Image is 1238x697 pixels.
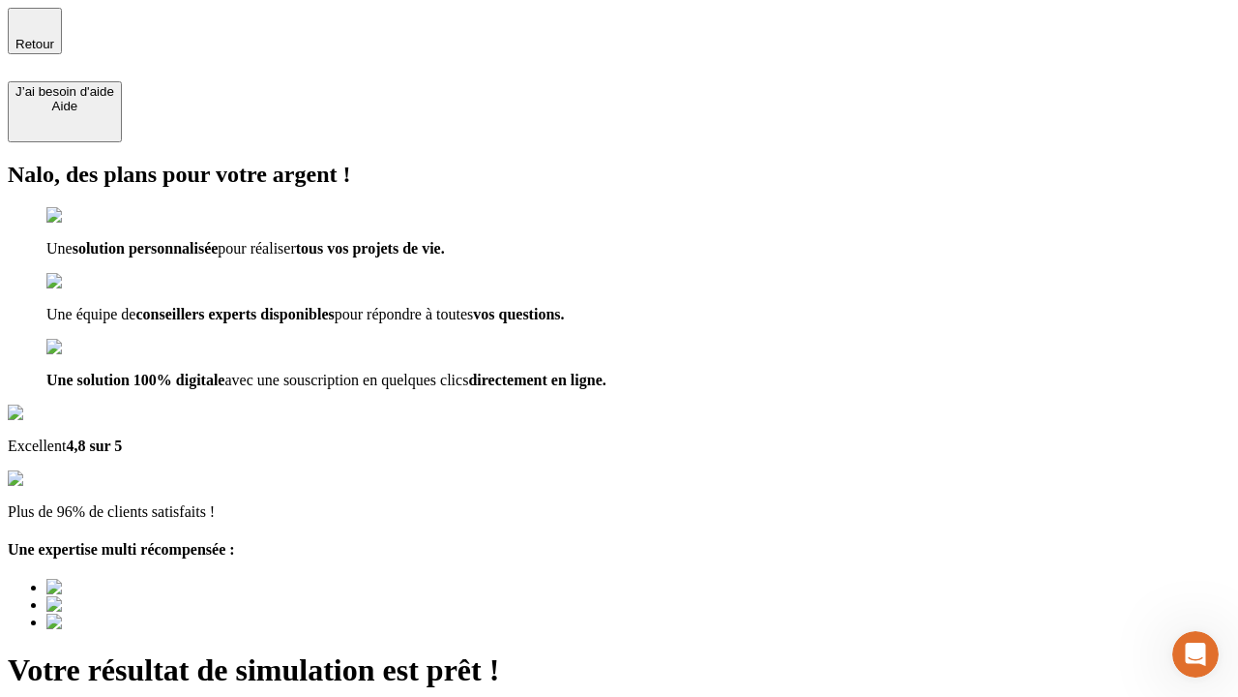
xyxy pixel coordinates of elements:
[46,240,73,257] span: Une
[46,306,135,322] span: Une équipe de
[335,306,474,322] span: pour répondre à toutes
[8,8,62,54] button: Retour
[8,470,103,488] img: reviews stars
[135,306,334,322] span: conseillers experts disponibles
[15,99,114,113] div: Aide
[1172,631,1219,678] iframe: Intercom live chat
[8,503,1230,521] p: Plus de 96% de clients satisfaits !
[8,438,66,454] span: Excellent
[218,240,295,257] span: pour réaliser
[46,207,130,225] img: checkmark
[8,652,1230,688] h1: Votre résultat de simulation est prêt !
[15,37,54,51] span: Retour
[46,614,225,631] img: Best savings advice award
[8,405,120,422] img: Google Review
[8,162,1230,188] h2: Nalo, des plans pour votre argent !
[66,438,122,454] span: 4,8 sur 5
[73,240,219,257] span: solution personnalisée
[46,596,225,614] img: Best savings advice award
[46,579,225,596] img: Best savings advice award
[15,84,114,99] div: J’ai besoin d'aide
[46,372,224,388] span: Une solution 100% digitale
[46,339,130,356] img: checkmark
[468,372,605,388] span: directement en ligne.
[46,273,130,290] img: checkmark
[296,240,445,257] span: tous vos projets de vie.
[8,541,1230,559] h4: Une expertise multi récompensée :
[473,306,564,322] span: vos questions.
[224,372,468,388] span: avec une souscription en quelques clics
[8,81,122,142] button: J’ai besoin d'aideAide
